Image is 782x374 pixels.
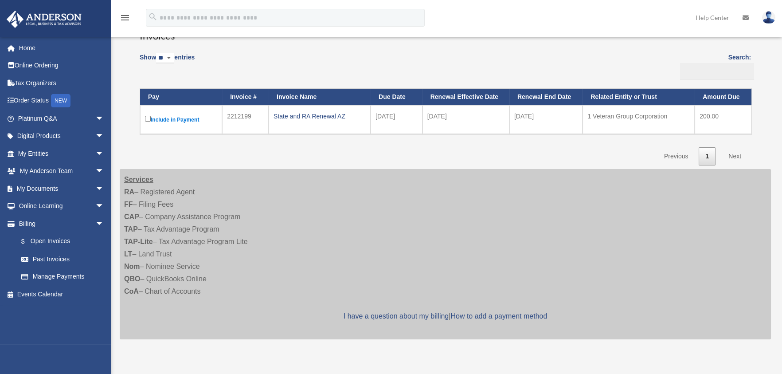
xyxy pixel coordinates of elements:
[699,147,716,165] a: 1
[6,39,117,57] a: Home
[274,110,366,122] div: State and RA Renewal AZ
[12,250,113,268] a: Past Invoices
[120,16,130,23] a: menu
[509,105,583,134] td: [DATE]
[95,145,113,163] span: arrow_drop_down
[695,105,751,134] td: 200.00
[677,52,751,79] label: Search:
[6,285,117,303] a: Events Calendar
[6,145,117,162] a: My Entitiesarrow_drop_down
[95,127,113,146] span: arrow_drop_down
[450,312,547,320] a: How to add a payment method
[6,180,117,197] a: My Documentsarrow_drop_down
[722,147,748,165] a: Next
[124,238,153,245] strong: TAP-Lite
[422,105,509,134] td: [DATE]
[371,89,422,105] th: Due Date: activate to sort column ascending
[51,94,70,107] div: NEW
[95,197,113,216] span: arrow_drop_down
[140,89,222,105] th: Pay: activate to sort column descending
[509,89,583,105] th: Renewal End Date: activate to sort column ascending
[95,110,113,128] span: arrow_drop_down
[95,215,113,233] span: arrow_drop_down
[6,127,117,145] a: Digital Productsarrow_drop_down
[124,275,140,283] strong: QBO
[156,53,174,63] select: Showentries
[124,225,138,233] strong: TAP
[124,250,132,258] strong: LT
[6,162,117,180] a: My Anderson Teamarrow_drop_down
[583,89,695,105] th: Related Entity or Trust: activate to sort column ascending
[124,263,140,270] strong: Nom
[6,110,117,127] a: Platinum Q&Aarrow_drop_down
[124,201,133,208] strong: FF
[12,232,109,251] a: $Open Invoices
[120,169,771,339] div: – Registered Agent – Filing Fees – Company Assistance Program – Tax Advantage Program – Tax Advan...
[6,215,113,232] a: Billingarrow_drop_down
[26,236,31,247] span: $
[695,89,751,105] th: Amount Due: activate to sort column ascending
[6,92,117,110] a: Order StatusNEW
[145,116,151,122] input: Include in Payment
[12,268,113,286] a: Manage Payments
[371,105,422,134] td: [DATE]
[145,114,217,125] label: Include in Payment
[120,12,130,23] i: menu
[95,180,113,198] span: arrow_drop_down
[140,52,195,72] label: Show entries
[657,147,695,165] a: Previous
[583,105,695,134] td: 1 Veteran Group Corporation
[422,89,509,105] th: Renewal Effective Date: activate to sort column ascending
[124,188,134,196] strong: RA
[124,310,766,323] p: |
[124,176,153,183] strong: Services
[124,287,139,295] strong: CoA
[222,89,269,105] th: Invoice #: activate to sort column ascending
[222,105,269,134] td: 2212199
[6,74,117,92] a: Tax Organizers
[124,213,139,220] strong: CAP
[148,12,158,22] i: search
[6,57,117,75] a: Online Ordering
[269,89,371,105] th: Invoice Name: activate to sort column ascending
[6,197,117,215] a: Online Learningarrow_drop_down
[4,11,84,28] img: Anderson Advisors Platinum Portal
[95,162,113,181] span: arrow_drop_down
[344,312,449,320] a: I have a question about my billing
[762,11,775,24] img: User Pic
[680,63,754,80] input: Search:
